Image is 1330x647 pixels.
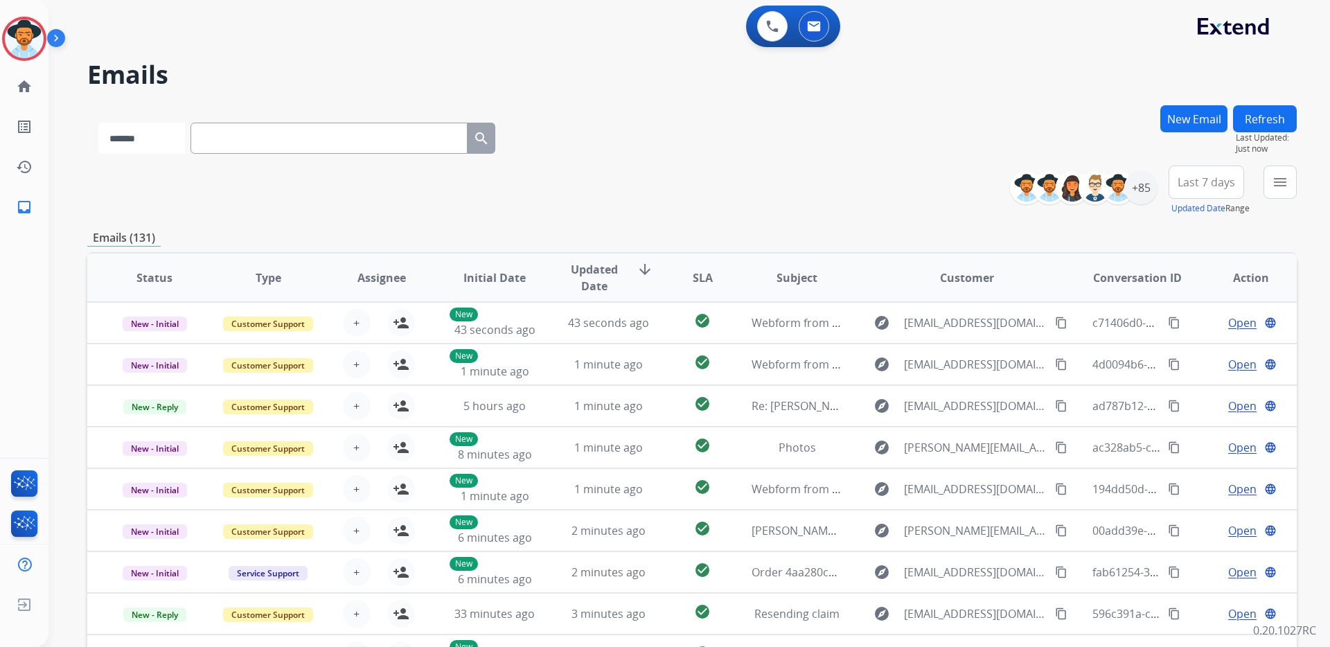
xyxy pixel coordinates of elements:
mat-icon: person_add [393,356,409,373]
mat-icon: explore [874,564,890,580]
span: New - Reply [123,608,186,622]
span: Last 7 days [1178,179,1235,185]
mat-icon: content_copy [1055,608,1067,620]
mat-icon: check_circle [694,312,711,329]
p: New [450,557,478,571]
span: 1 minute ago [574,481,643,497]
span: + [353,356,360,373]
span: New - Initial [123,483,187,497]
th: Action [1183,254,1297,302]
span: Order 4aa280c6-2350-4f37-ba04-dfe7487de65a [752,565,995,580]
mat-icon: language [1264,524,1277,537]
span: Customer Support [223,441,313,456]
mat-icon: content_copy [1168,441,1180,454]
span: Open [1228,481,1257,497]
span: Webform from [EMAIL_ADDRESS][DOMAIN_NAME] on [DATE] [752,481,1065,497]
button: Refresh [1233,105,1297,132]
mat-icon: language [1264,566,1277,578]
span: + [353,398,360,414]
span: [PERSON_NAME] claim [752,523,868,538]
span: 6 minutes ago [458,571,532,587]
span: Last Updated: [1236,132,1297,143]
span: Service Support [229,566,308,580]
span: 00add39e-56f2-4409-ac08-74c0c54379e1 [1092,523,1302,538]
span: [PERSON_NAME][EMAIL_ADDRESS][DOMAIN_NAME] [904,439,1047,456]
mat-icon: content_copy [1055,400,1067,412]
span: Open [1228,522,1257,539]
span: c71406d0-45b3-4535-b6d6-b599b60263cf [1092,315,1306,330]
span: + [353,564,360,580]
mat-icon: check_circle [694,396,711,412]
span: Conversation ID [1093,269,1182,286]
mat-icon: person_add [393,314,409,331]
span: Photos [779,440,816,455]
button: Last 7 days [1169,166,1244,199]
mat-icon: explore [874,439,890,456]
span: New - Initial [123,524,187,539]
span: Initial Date [463,269,526,286]
span: 1 minute ago [461,364,529,379]
span: Customer Support [223,483,313,497]
span: Open [1228,564,1257,580]
span: ac328ab5-c345-49f3-a8ae-f90462e89250 [1092,440,1300,455]
p: Emails (131) [87,229,161,247]
button: + [343,600,371,628]
mat-icon: check_circle [694,437,711,454]
mat-icon: content_copy [1055,441,1067,454]
span: [EMAIL_ADDRESS][DOMAIN_NAME] [904,481,1047,497]
span: Open [1228,356,1257,373]
mat-icon: language [1264,441,1277,454]
span: + [353,314,360,331]
span: + [353,481,360,497]
span: 1 minute ago [461,488,529,504]
img: avatar [5,19,44,58]
span: Resending claim [754,606,840,621]
p: New [450,474,478,488]
mat-icon: explore [874,605,890,622]
span: 2 minutes ago [571,565,646,580]
mat-icon: check_circle [694,354,711,371]
span: [EMAIL_ADDRESS][DOMAIN_NAME] [904,398,1047,414]
mat-icon: language [1264,317,1277,329]
mat-icon: content_copy [1055,566,1067,578]
mat-icon: history [16,159,33,175]
span: 596c391a-cc16-4ba2-9fe8-f55b394495cd [1092,606,1300,621]
span: 1 minute ago [574,440,643,455]
span: New - Initial [123,358,187,373]
span: [EMAIL_ADDRESS][DOMAIN_NAME] [904,564,1047,580]
span: [EMAIL_ADDRESS][DOMAIN_NAME] [904,314,1047,331]
mat-icon: home [16,78,33,95]
mat-icon: arrow_downward [637,261,653,278]
p: New [450,308,478,321]
mat-icon: inbox [16,199,33,215]
span: 2 minutes ago [571,523,646,538]
mat-icon: content_copy [1168,400,1180,412]
mat-icon: language [1264,608,1277,620]
span: Open [1228,605,1257,622]
span: 8 minutes ago [458,447,532,462]
span: 1 minute ago [574,398,643,414]
mat-icon: person_add [393,522,409,539]
span: 43 seconds ago [454,322,535,337]
p: 0.20.1027RC [1253,622,1316,639]
p: New [450,432,478,446]
span: Customer Support [223,608,313,622]
p: New [450,515,478,529]
mat-icon: language [1264,400,1277,412]
span: Open [1228,398,1257,414]
span: + [353,439,360,456]
span: Re: [PERSON_NAME] return request [752,398,937,414]
span: 4d0094b6-6dda-439b-92f3-d848e7a0e0ca [1092,357,1306,372]
span: Customer Support [223,358,313,373]
span: 3 minutes ago [571,606,646,621]
span: Updated Date [563,261,626,294]
span: Type [256,269,281,286]
mat-icon: menu [1272,174,1288,190]
span: SLA [693,269,713,286]
mat-icon: explore [874,398,890,414]
mat-icon: list_alt [16,118,33,135]
button: + [343,434,371,461]
span: [PERSON_NAME][EMAIL_ADDRESS][PERSON_NAME][DOMAIN_NAME] [904,522,1047,539]
button: + [343,392,371,420]
button: + [343,351,371,378]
